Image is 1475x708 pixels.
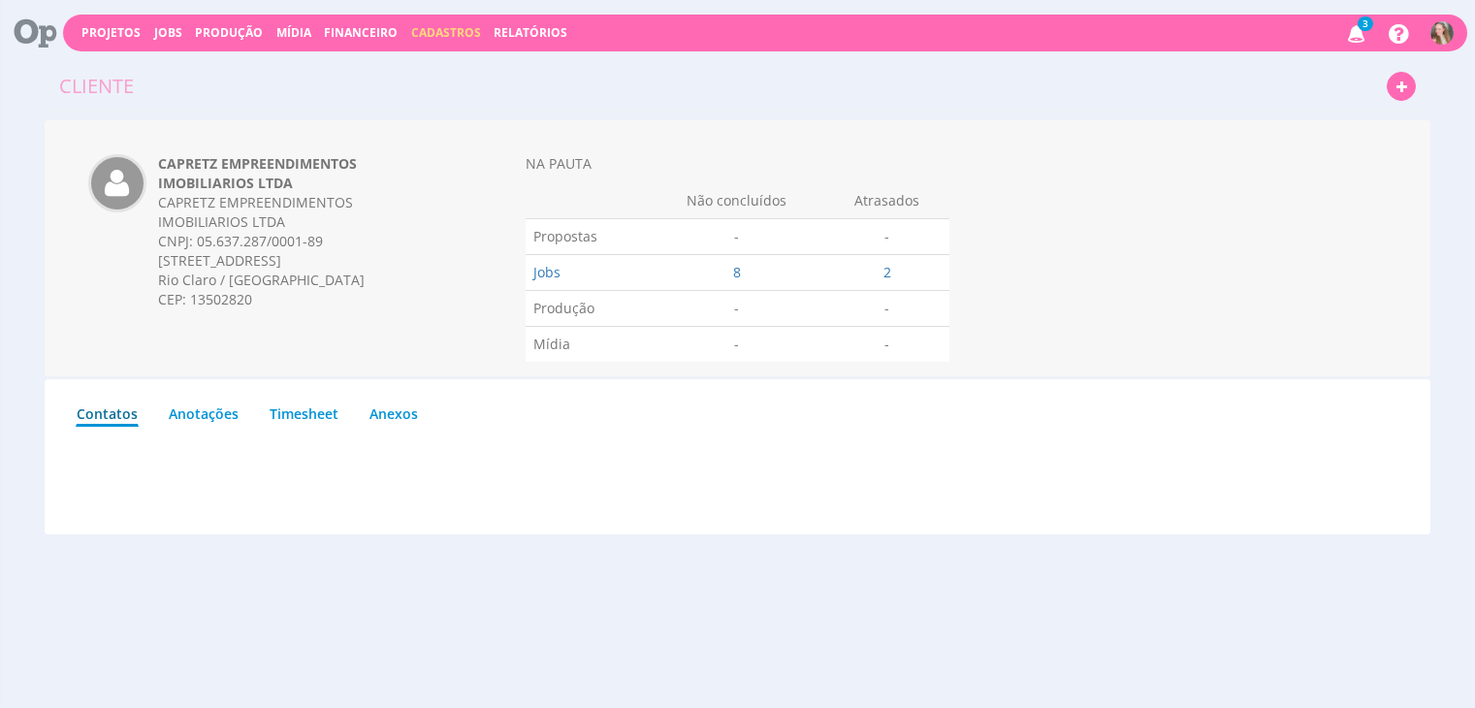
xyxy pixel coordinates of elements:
a: Projetos [81,24,141,41]
strong: CAPRETZ EMPREENDIMENTOS IMOBILIARIOS LTDA [158,154,357,192]
a: Anotações [168,394,240,424]
button: Mídia [271,23,317,42]
a: Produção [195,24,263,41]
span: 3 [1358,16,1373,31]
td: - [648,327,825,362]
a: 8 [733,263,741,281]
div: CAPRETZ EMPREENDIMENTOS IMOBILIARIOS LTDA [158,193,446,232]
th: Atrasados [825,183,949,218]
a: Financeiro [324,24,398,41]
a: Jobs [533,263,561,281]
a: 2 [883,263,891,281]
td: - [825,291,949,327]
div: Cliente [59,72,134,101]
a: Relatórios [494,24,567,41]
span: Produção [533,299,594,317]
span: Cadastros [411,24,481,41]
th: Não concluídos [648,183,825,218]
a: Mídia [276,24,311,41]
a: Jobs [154,24,182,41]
div: NA PAUTA [526,154,949,174]
a: Contatos [76,394,139,427]
span: Mídia [533,335,570,353]
td: - [825,327,949,362]
a: Timesheet [269,394,339,424]
button: Financeiro [318,23,403,42]
div: Rio Claro / [GEOGRAPHIC_DATA] CEP: 13502820 [158,271,446,309]
a: Anexos [369,394,419,424]
span: Propostas [533,227,597,245]
button: Cadastros [405,23,487,42]
img: 1739449148_9ce4cd_whatsapp_image_20250213_at_091726.jpeg [1430,21,1454,45]
td: - [648,291,825,327]
div: CNPJ: 05.637.287/0001-89 [158,232,446,251]
div: [STREET_ADDRESS] [158,251,446,271]
button: Projetos [76,23,146,42]
button: Jobs [148,23,188,42]
td: - [648,219,825,255]
button: Relatórios [488,23,573,42]
button: Produção [189,23,269,42]
td: - [825,219,949,255]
